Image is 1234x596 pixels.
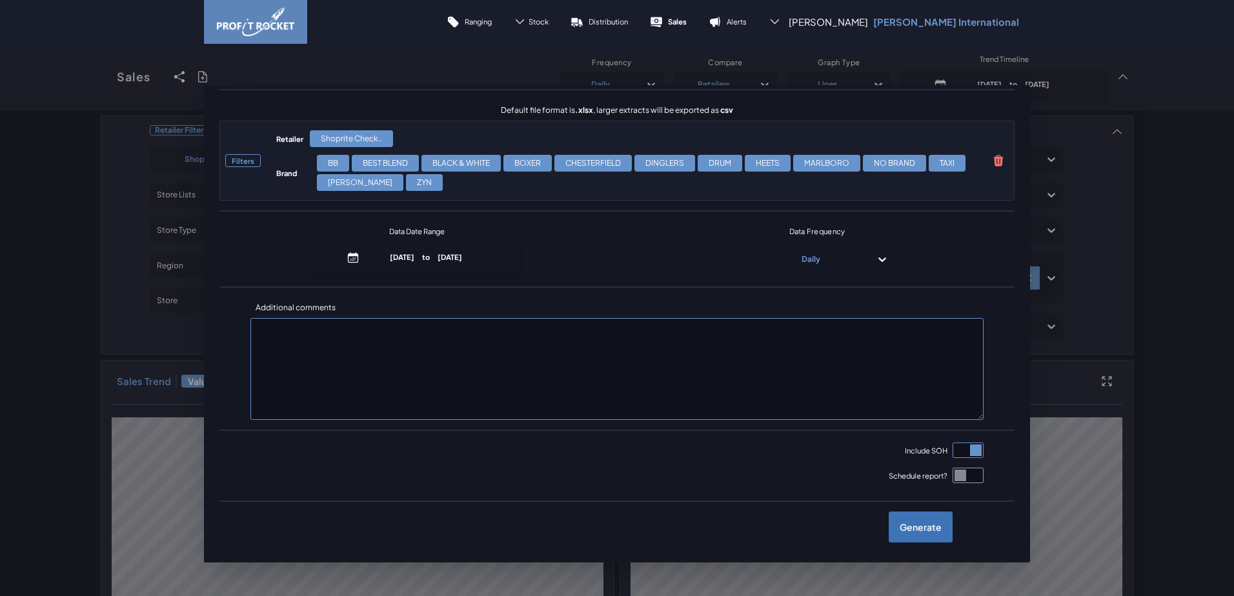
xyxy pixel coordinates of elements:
[873,15,1019,28] p: [PERSON_NAME] International
[560,6,639,37] a: Distribution
[225,154,261,167] h3: Filters
[276,134,303,144] h4: Retailer
[310,130,393,147] div: Shoprite Check..
[554,155,632,172] div: CHESTERFIELD
[889,471,947,481] p: Schedule report?
[389,226,445,236] p: Data Date Range
[745,155,791,172] div: HEETS
[317,174,403,191] div: [PERSON_NAME]
[727,17,747,26] p: Alerts
[406,174,443,191] div: ZYN
[529,17,549,26] span: Stock
[217,8,294,36] img: image
[589,17,628,26] p: Distribution
[757,249,864,270] div: Daily
[352,155,419,172] div: BEST BLEND
[634,155,695,172] div: DINGLERS
[503,155,552,172] div: BOXER
[905,446,947,455] p: Include SOH
[414,252,438,261] span: to
[365,252,488,262] p: [DATE] [DATE]
[276,168,310,178] h4: Brand
[789,15,868,28] span: [PERSON_NAME]
[501,105,733,115] p: Default file format is , larger extracts will be exported as
[639,6,698,37] a: Sales
[317,155,349,172] div: BB
[698,6,758,37] a: Alerts
[421,155,501,172] div: BLACK & WHITE
[863,155,926,172] div: NO BRAND
[889,512,953,542] label: Generate
[929,155,966,172] div: TAXI
[465,17,492,26] p: Ranging
[436,6,503,37] a: Ranging
[698,155,742,172] div: DRUM
[668,17,687,26] p: Sales
[575,105,593,115] strong: .xlsx
[720,105,733,115] strong: csv
[793,155,860,172] div: MARLBORO
[656,226,978,236] p: Data Frequency
[256,303,336,313] p: Additional comments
